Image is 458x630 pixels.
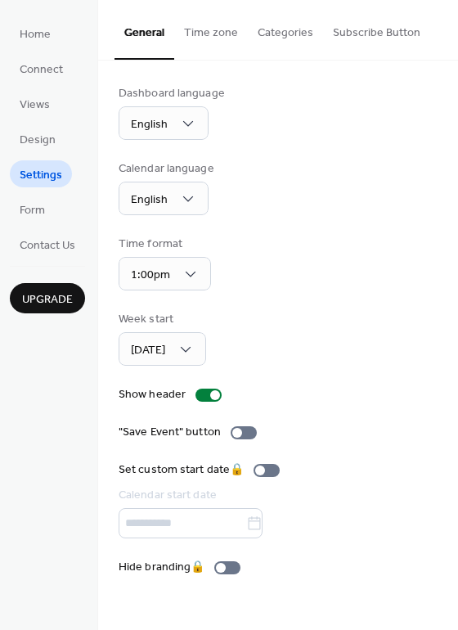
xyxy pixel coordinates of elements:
[10,283,85,313] button: Upgrade
[10,20,61,47] a: Home
[10,90,60,117] a: Views
[131,189,168,211] span: English
[20,132,56,149] span: Design
[119,85,225,102] div: Dashboard language
[22,291,73,308] span: Upgrade
[20,61,63,79] span: Connect
[10,196,55,223] a: Form
[10,55,73,82] a: Connect
[10,231,85,258] a: Contact Us
[131,264,170,286] span: 1:00pm
[119,311,203,328] div: Week start
[131,340,165,362] span: [DATE]
[119,160,214,178] div: Calendar language
[20,167,62,184] span: Settings
[20,26,51,43] span: Home
[131,114,168,136] span: English
[10,160,72,187] a: Settings
[119,386,186,403] div: Show header
[20,202,45,219] span: Form
[10,125,65,152] a: Design
[119,236,208,253] div: Time format
[20,237,75,254] span: Contact Us
[119,424,221,441] div: "Save Event" button
[20,97,50,114] span: Views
